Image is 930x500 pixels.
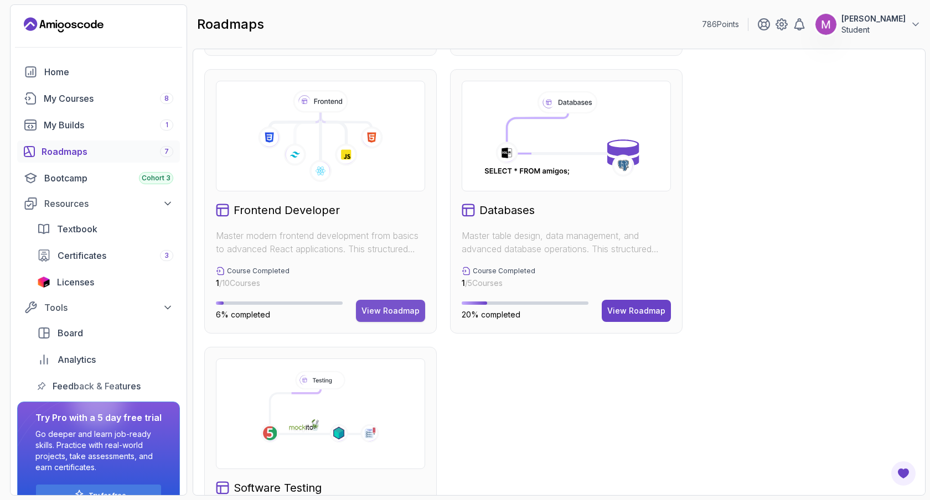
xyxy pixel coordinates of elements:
span: 20% completed [462,310,520,319]
span: Board [58,326,83,340]
a: licenses [30,271,180,293]
button: View Roadmap [356,300,425,322]
div: View Roadmap [607,305,665,316]
span: Licenses [57,275,94,289]
div: Roadmaps [42,145,173,158]
div: Home [44,65,173,79]
span: 6% completed [216,310,270,319]
h2: Software Testing [234,480,322,496]
div: Bootcamp [44,171,173,185]
a: Try for free [89,491,126,500]
span: Textbook [57,222,97,236]
div: Resources [44,197,173,210]
p: Course Completed [473,267,535,275]
button: Tools [17,298,180,317]
a: textbook [30,218,180,240]
img: jetbrains icon [37,277,50,288]
p: Course Completed [227,267,290,275]
span: Feedback & Features [53,379,141,393]
span: Certificates [58,249,106,262]
div: Tools [44,301,173,314]
a: builds [17,114,180,136]
button: Resources [17,194,180,213]
button: user profile image[PERSON_NAME]Student [815,13,921,35]
span: 3 [164,251,169,260]
p: [PERSON_NAME] [841,13,906,24]
h2: roadmaps [197,15,264,33]
p: Master table design, data management, and advanced database operations. This structured learning ... [462,229,671,256]
p: 786 Points [702,19,739,30]
a: certificates [30,244,180,267]
button: Open Feedback Button [890,460,917,487]
p: / 10 Courses [216,278,290,289]
a: feedback [30,375,180,397]
a: bootcamp [17,167,180,189]
a: analytics [30,348,180,371]
h2: Frontend Developer [234,202,340,218]
div: My Courses [44,92,173,105]
div: My Builds [44,118,173,132]
h2: Databases [479,202,535,218]
p: / 5 Courses [462,278,535,289]
p: Master modern frontend development from basics to advanced React applications. This structured le... [216,229,425,256]
a: roadmaps [17,140,180,163]
span: 8 [164,94,169,103]
p: Go deeper and learn job-ready skills. Practice with real-world projects, take assessments, and ea... [35,429,162,473]
p: Student [841,24,906,35]
a: home [17,61,180,83]
button: View Roadmap [602,300,671,322]
span: Analytics [58,353,96,366]
span: 7 [164,147,169,156]
img: user profile image [815,14,836,35]
span: Cohort 3 [142,174,170,183]
a: courses [17,87,180,110]
span: 1 [462,278,465,288]
a: board [30,322,180,344]
a: Landing page [24,16,104,34]
div: View Roadmap [361,305,420,316]
span: 1 [216,278,219,288]
span: 1 [166,121,168,129]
